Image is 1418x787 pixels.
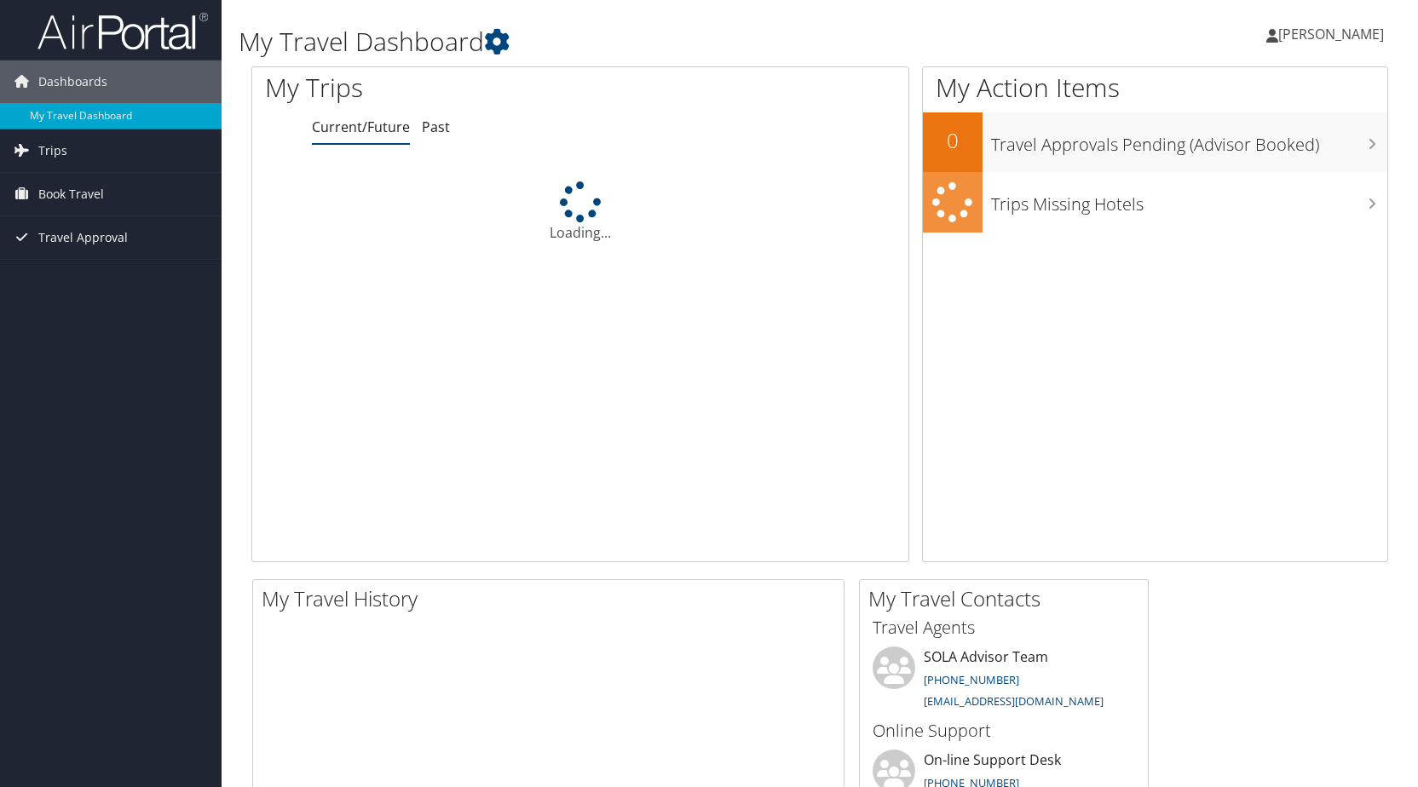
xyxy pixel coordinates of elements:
[422,118,450,136] a: Past
[991,184,1387,216] h3: Trips Missing Hotels
[265,70,622,106] h1: My Trips
[873,719,1135,743] h3: Online Support
[924,672,1019,687] a: [PHONE_NUMBER]
[252,181,908,243] div: Loading...
[924,693,1104,709] a: [EMAIL_ADDRESS][DOMAIN_NAME]
[38,60,107,103] span: Dashboards
[868,584,1148,613] h2: My Travel Contacts
[923,70,1387,106] h1: My Action Items
[1278,25,1384,43] span: [PERSON_NAME]
[239,24,1013,60] h1: My Travel Dashboard
[873,616,1135,640] h3: Travel Agents
[1266,9,1401,60] a: [PERSON_NAME]
[923,172,1387,233] a: Trips Missing Hotels
[312,118,410,136] a: Current/Future
[38,216,128,259] span: Travel Approval
[38,173,104,215] span: Book Travel
[923,112,1387,172] a: 0Travel Approvals Pending (Advisor Booked)
[923,126,983,155] h2: 0
[37,11,208,51] img: airportal-logo.png
[262,584,844,613] h2: My Travel History
[864,646,1144,716] li: SOLA Advisor Team
[991,124,1387,157] h3: Travel Approvals Pending (Advisor Booked)
[38,129,67,172] span: Trips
